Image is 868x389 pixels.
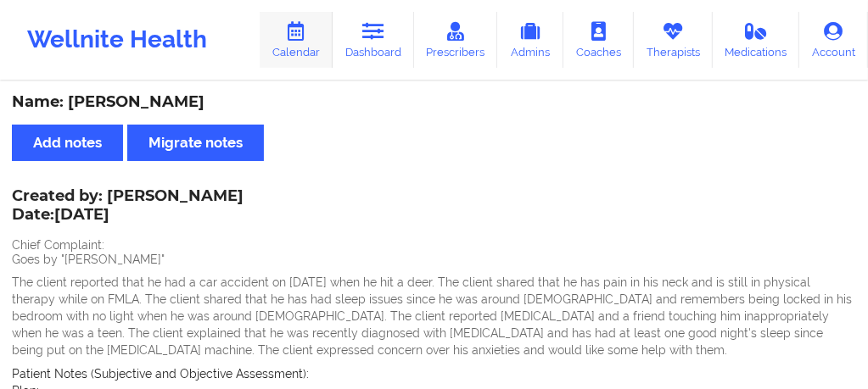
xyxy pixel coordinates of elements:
[414,12,498,68] a: Prescribers
[12,274,856,358] p: The client reported that he had a car accident on [DATE] when he hit a deer. The client shared th...
[12,125,123,161] button: Add notes
[12,204,244,226] p: Date: [DATE]
[12,238,104,252] span: Chief Complaint:
[799,12,868,68] a: Account
[333,12,414,68] a: Dashboard
[260,12,333,68] a: Calendar
[127,125,264,161] button: Migrate notes
[12,187,244,226] div: Created by: [PERSON_NAME]
[634,12,713,68] a: Therapists
[497,12,563,68] a: Admins
[12,92,856,112] div: Name: [PERSON_NAME]
[12,367,309,381] span: Patient Notes (Subjective and Objective Assessment):
[713,12,800,68] a: Medications
[563,12,634,68] a: Coaches
[12,251,856,268] p: Goes by "[PERSON_NAME]"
